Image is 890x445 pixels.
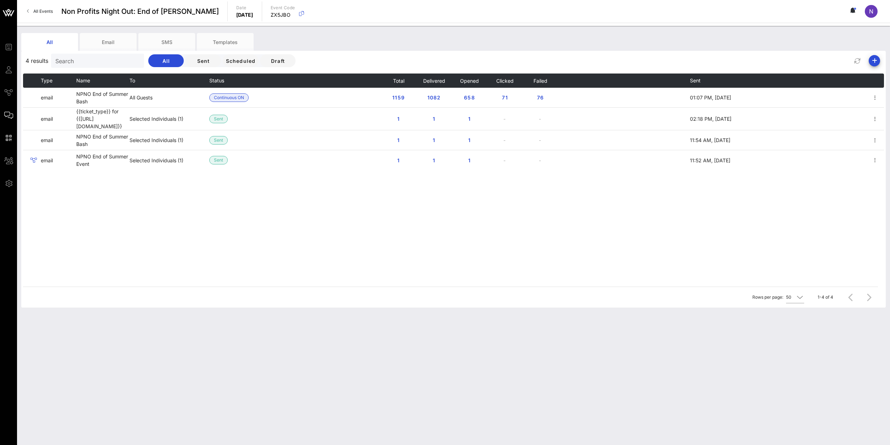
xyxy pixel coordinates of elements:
span: 1 [428,157,440,163]
span: Sent [191,58,215,64]
td: Selected Individuals (1) [129,108,209,130]
button: 1 [458,113,481,125]
span: Draft [266,58,290,64]
button: Opened [460,74,479,88]
span: Sent [214,115,223,123]
th: Opened [452,74,487,88]
div: N [865,5,878,18]
p: Event Code [271,4,295,11]
span: Delivered [422,78,445,84]
a: All Events [23,6,57,17]
th: Type [41,74,76,88]
span: Non Profits Night Out: End of [PERSON_NAME] [61,6,219,17]
td: email [41,108,76,130]
span: 1 [393,116,404,122]
th: Sent [690,74,734,88]
button: All [148,54,184,67]
th: To [129,74,209,88]
span: 1 [393,157,404,163]
span: All [154,58,178,64]
button: 1 [458,134,481,147]
span: 1 [393,137,404,143]
div: Templates [197,33,254,51]
span: 76 [535,94,546,101]
p: Date [236,4,253,11]
button: 1 [387,113,410,125]
span: 11:54 AM, [DATE] [690,137,730,143]
button: 1 [387,154,410,167]
button: 1159 [386,91,410,104]
td: NPNO End of Summer Event [76,150,129,170]
td: Selected Individuals (1) [129,130,209,150]
div: SMS [138,33,195,51]
button: Total [392,74,404,88]
span: Continuous ON [214,94,244,102]
td: All Guests [129,88,209,108]
span: 1 [428,116,440,122]
button: 1 [458,154,481,167]
button: Scheduled [223,54,258,67]
div: All [21,33,78,51]
p: [DATE] [236,11,253,18]
button: 1082 [421,91,446,104]
span: All Events [33,9,53,14]
td: {{ticket_type}} for {{[URL][DOMAIN_NAME]}} [76,108,129,130]
div: 1-4 of 4 [818,294,833,300]
span: Sent [214,136,223,144]
span: 1159 [392,94,405,101]
span: N [869,8,873,15]
div: 50Rows per page: [786,292,804,303]
th: Status [209,74,249,88]
button: 1 [422,154,445,167]
button: Clicked [496,74,514,88]
td: email [41,150,76,170]
button: 71 [493,91,516,104]
span: Total [392,78,404,84]
span: Failed [533,78,547,84]
td: Selected Individuals (1) [129,150,209,170]
span: 11:52 AM, [DATE] [690,157,730,163]
td: email [41,130,76,150]
th: Failed [523,74,558,88]
span: Opened [460,78,479,84]
span: To [129,77,135,83]
span: 02:18 PM, [DATE] [690,116,731,122]
button: Failed [533,74,547,88]
button: 76 [529,91,552,104]
button: 1 [422,113,445,125]
span: 1 [428,137,440,143]
span: 1082 [427,94,441,101]
button: 1 [422,134,445,147]
td: NPNO End of Summer Bash [76,88,129,108]
span: 71 [499,94,510,101]
th: Delivered [416,74,452,88]
span: 1 [464,137,475,143]
td: email [41,88,76,108]
span: 01:07 PM, [DATE] [690,94,731,101]
span: Name [76,77,90,83]
div: 50 [786,294,791,300]
p: ZX5JBO [271,11,295,18]
button: Delivered [422,74,445,88]
span: Type [41,77,52,83]
button: 1 [387,134,410,147]
th: Clicked [487,74,523,88]
span: Scheduled [225,58,255,64]
span: Clicked [496,78,514,84]
button: Sent [186,54,221,67]
th: Name [76,74,129,88]
div: Email [80,33,137,51]
th: Total [381,74,416,88]
span: 658 [464,94,475,101]
span: Sent [690,77,701,83]
span: Status [209,77,224,83]
span: 1 [464,157,475,163]
span: 4 results [26,56,48,65]
button: Draft [260,54,295,67]
button: 658 [458,91,481,104]
div: Rows per page: [752,287,804,308]
td: NPNO End of Summer Bash [76,130,129,150]
span: 1 [464,116,475,122]
span: Sent [214,156,223,164]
